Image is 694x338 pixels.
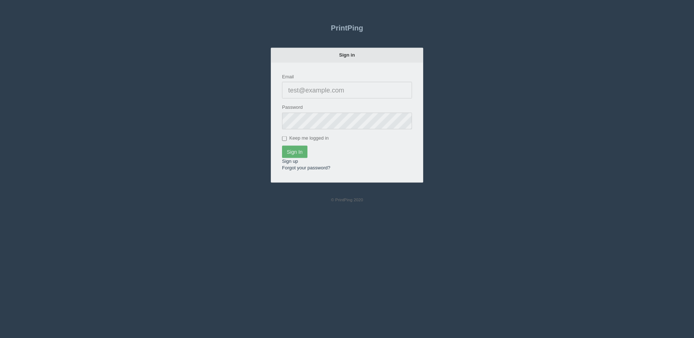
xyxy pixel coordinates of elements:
[282,73,294,80] label: Email
[282,134,328,141] label: Keep me logged in
[282,136,287,140] input: Keep me logged in
[271,18,423,36] a: PrintPing
[282,158,298,163] a: Sign up
[282,103,303,110] label: Password
[331,197,363,202] small: © PrintPing 2020
[282,81,412,98] input: test@example.com
[282,145,307,157] input: Sign In
[282,164,330,170] a: Forgot your password?
[339,51,355,57] strong: Sign in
